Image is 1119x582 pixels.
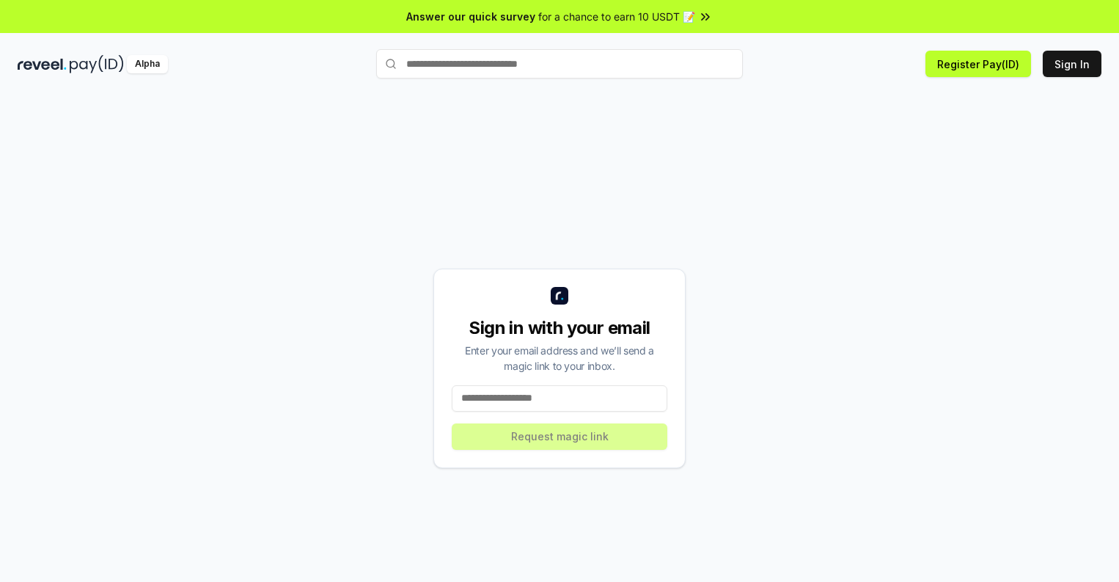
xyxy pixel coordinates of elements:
span: Answer our quick survey [406,9,535,24]
div: Enter your email address and we’ll send a magic link to your inbox. [452,343,667,374]
div: Alpha [127,55,168,73]
img: logo_small [551,287,568,305]
img: reveel_dark [18,55,67,73]
div: Sign in with your email [452,316,667,340]
img: pay_id [70,55,124,73]
button: Sign In [1043,51,1101,77]
span: for a chance to earn 10 USDT 📝 [538,9,695,24]
button: Register Pay(ID) [925,51,1031,77]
